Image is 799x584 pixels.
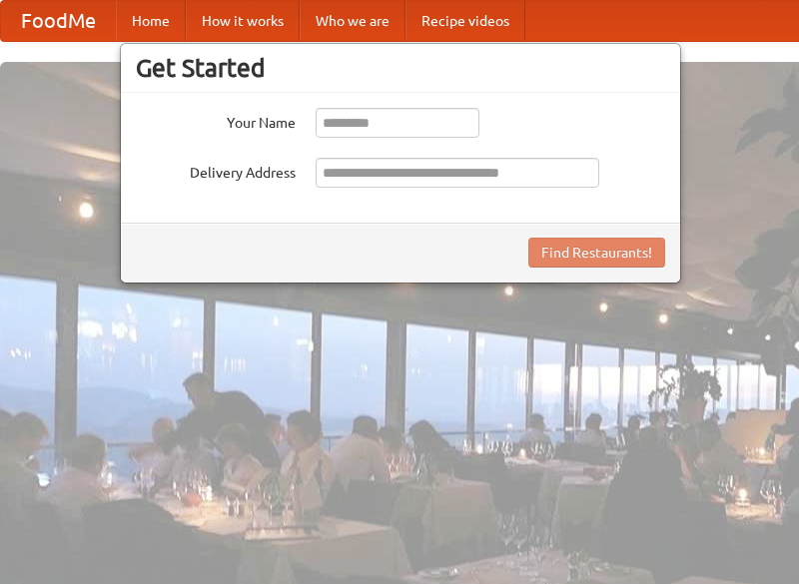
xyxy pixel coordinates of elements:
a: Home [116,1,186,41]
label: Your Name [136,108,296,133]
h3: Get Started [136,53,665,83]
label: Delivery Address [136,158,296,183]
button: Find Restaurants! [528,238,665,268]
a: How it works [186,1,300,41]
a: Who we are [300,1,405,41]
a: Recipe videos [405,1,525,41]
a: FoodMe [1,1,116,41]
